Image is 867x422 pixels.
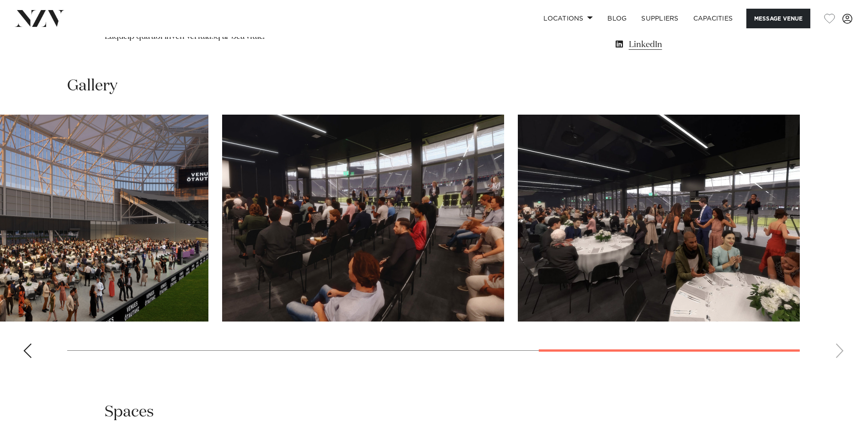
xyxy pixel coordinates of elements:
a: BLOG [600,9,634,28]
img: Seminar room overlooking One New Zealand Stadium [222,115,504,322]
h2: Gallery [67,76,117,96]
img: nzv-logo.png [15,10,64,26]
a: Locations [536,9,600,28]
swiper-slide: 7 / 7 [518,115,800,322]
a: LinkedIn [614,38,763,51]
swiper-slide: 6 / 7 [222,115,504,322]
a: Capacities [686,9,740,28]
button: Message Venue [746,9,810,28]
a: SUPPLIERS [634,9,686,28]
img: Dinner event at One New Zealand Stadium in Christchurch [518,115,800,322]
